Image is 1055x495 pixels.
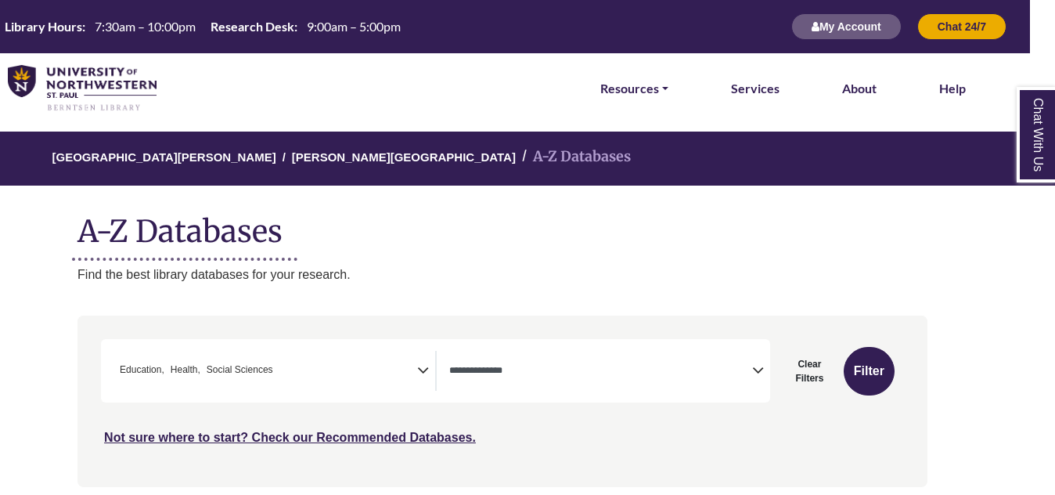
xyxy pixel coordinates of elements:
button: Submit for Search Results [844,347,895,396]
a: Help [939,78,966,99]
a: Not sure where to start? Check our Recommended Databases. [104,431,476,444]
button: Clear Filters [780,347,840,396]
span: 7:30am – 10:00pm [95,19,196,34]
p: Find the best library databases for your research. [77,265,927,285]
li: Social Sciences [200,363,273,378]
span: 9:00am – 5:00pm [307,19,401,34]
a: My Account [791,20,902,33]
a: [PERSON_NAME][GEOGRAPHIC_DATA] [292,148,516,164]
span: Health [171,363,200,378]
nav: Search filters [77,316,927,486]
li: Health [164,363,200,378]
button: Chat 24/7 [917,13,1006,40]
a: Chat 24/7 [917,20,1006,33]
a: Services [731,78,780,99]
a: Resources [600,78,668,99]
li: A-Z Databases [516,146,631,168]
img: library_home [8,65,157,112]
button: My Account [791,13,902,40]
li: Education [113,363,164,378]
span: Social Sciences [207,363,273,378]
a: [GEOGRAPHIC_DATA][PERSON_NAME] [52,148,276,164]
a: About [842,78,877,99]
th: Research Desk: [204,18,298,34]
h1: A-Z Databases [77,201,927,249]
textarea: Search [276,366,283,378]
span: Education [120,363,164,378]
nav: breadcrumb [77,132,927,186]
textarea: Search [449,366,752,378]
